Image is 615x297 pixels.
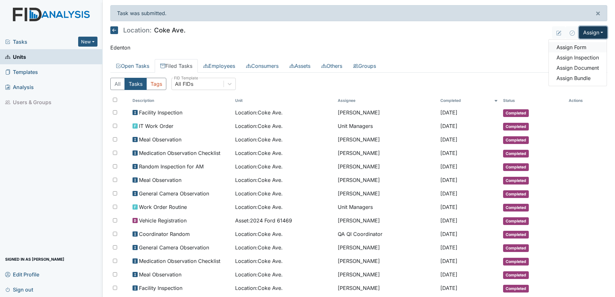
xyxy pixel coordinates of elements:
th: Actions [566,95,598,106]
span: General Camera Observation [139,190,209,197]
a: Assign Inspection [549,52,607,63]
div: Type filter [110,78,166,90]
span: Location : Coke Ave. [235,244,283,251]
span: Completed [503,177,529,184]
span: Completed [503,136,529,144]
span: Units [5,52,26,62]
span: Asset : 2024 Ford 61469 [235,217,292,224]
td: [PERSON_NAME] [335,160,438,174]
span: Completed [503,150,529,157]
span: Coordinator Random [139,230,190,238]
a: Assign Bundle [549,73,607,83]
button: Tasks [124,78,147,90]
span: Random Inspection for AM [139,163,204,170]
span: Medication Observation Checklist [139,149,220,157]
span: Completed [503,244,529,252]
span: Completed [503,163,529,171]
th: Toggle SortBy [438,95,501,106]
span: Medication Observation Checklist [139,257,220,265]
span: Location : Coke Ave. [235,136,283,143]
span: Location : Coke Ave. [235,271,283,278]
span: [DATE] [440,258,457,264]
span: Completed [503,217,529,225]
span: Completed [503,271,529,279]
td: [PERSON_NAME] [335,133,438,147]
span: Location : Coke Ave. [235,163,283,170]
span: Templates [5,67,38,77]
span: [DATE] [440,231,457,237]
span: Meal Observation [139,136,181,143]
span: Facility Inspection [139,109,182,116]
span: Location : Coke Ave. [235,284,283,292]
a: Others [316,59,348,73]
a: Consumers [241,59,284,73]
a: Open Tasks [110,59,155,73]
span: × [595,8,601,18]
span: [DATE] [440,217,457,224]
p: Edenton [110,44,607,51]
th: Assignee [335,95,438,106]
span: [DATE] [440,271,457,278]
span: Location : Coke Ave. [235,176,283,184]
td: [PERSON_NAME] [335,187,438,201]
td: [PERSON_NAME] [335,282,438,295]
span: [DATE] [440,136,457,143]
h5: Coke Ave. [110,26,186,34]
th: Toggle SortBy [233,95,335,106]
button: All [110,78,125,90]
span: Vehicle Registration [139,217,187,224]
th: Toggle SortBy [130,95,233,106]
span: Analysis [5,82,34,92]
a: Assets [284,59,316,73]
span: General Camera Observation [139,244,209,251]
span: Location : Coke Ave. [235,257,283,265]
span: [DATE] [440,190,457,197]
a: Filed Tasks [155,59,198,73]
span: [DATE] [440,204,457,210]
span: Signed in as [PERSON_NAME] [5,254,64,264]
span: Location : Coke Ave. [235,203,283,211]
span: Location : Coke Ave. [235,122,283,130]
td: [PERSON_NAME] [335,147,438,160]
span: Edit Profile [5,269,39,279]
td: [PERSON_NAME] [335,214,438,228]
input: Toggle All Rows Selected [113,98,117,102]
span: [DATE] [440,163,457,170]
a: Employees [198,59,241,73]
span: Location : Coke Ave. [235,230,283,238]
div: All FIDs [175,80,193,88]
td: Unit Managers [335,120,438,133]
td: Unit Managers [335,201,438,214]
span: [DATE] [440,177,457,183]
span: Completed [503,285,529,292]
span: [DATE] [440,285,457,291]
div: Task was submitted. [110,5,607,21]
span: [DATE] [440,109,457,116]
span: Sign out [5,284,33,294]
span: Completed [503,190,529,198]
td: [PERSON_NAME] [335,106,438,120]
a: Groups [348,59,381,73]
td: [PERSON_NAME] [335,255,438,268]
span: Location : Coke Ave. [235,109,283,116]
button: Tags [146,78,166,90]
span: [DATE] [440,244,457,251]
span: Work Order Routine [139,203,187,211]
th: Toggle SortBy [500,95,566,106]
span: Completed [503,109,529,117]
span: [DATE] [440,123,457,129]
span: Facility Inspection [139,284,182,292]
button: New [78,37,97,47]
button: Assign [579,26,607,39]
span: Completed [503,123,529,130]
a: Assign Form [549,42,607,52]
span: Meal Observation [139,271,181,278]
span: [DATE] [440,150,457,156]
a: Assign Document [549,63,607,73]
span: Completed [503,258,529,265]
span: Location : Coke Ave. [235,190,283,197]
span: Location : Coke Ave. [235,149,283,157]
span: IT Work Order [139,122,173,130]
span: Tasks [5,38,78,46]
td: [PERSON_NAME] [335,174,438,187]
